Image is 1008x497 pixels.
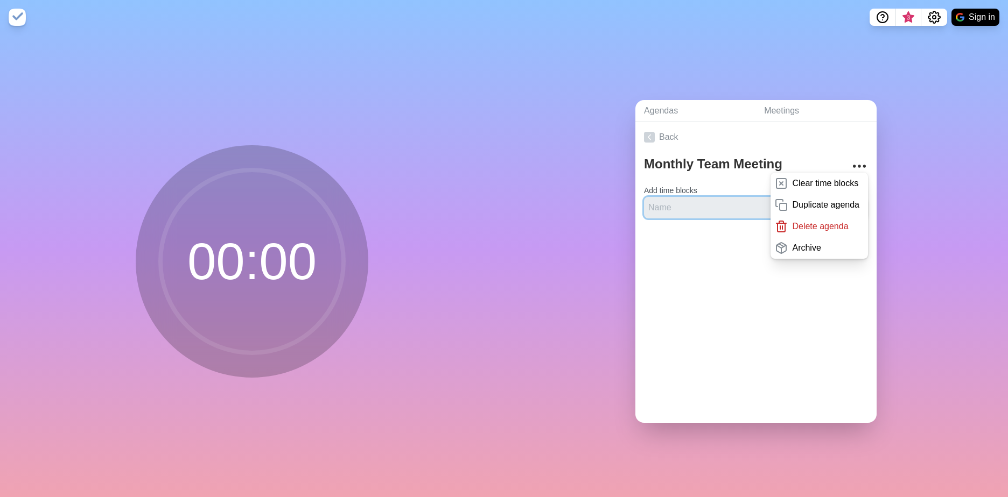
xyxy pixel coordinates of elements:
p: Clear time blocks [792,177,858,190]
img: timeblocks logo [9,9,26,26]
button: Settings [921,9,947,26]
a: Meetings [755,100,877,122]
p: Delete agenda [792,220,848,233]
span: 3 [904,13,913,22]
p: Archive [792,242,821,254]
button: What’s new [895,9,921,26]
button: Help [870,9,895,26]
a: Back [635,122,877,152]
a: Agendas [635,100,755,122]
label: Add time blocks [644,186,697,195]
button: Sign in [951,9,999,26]
img: google logo [956,13,964,22]
input: Name [644,197,808,218]
button: More [849,155,870,177]
p: Duplicate agenda [792,198,859,211]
